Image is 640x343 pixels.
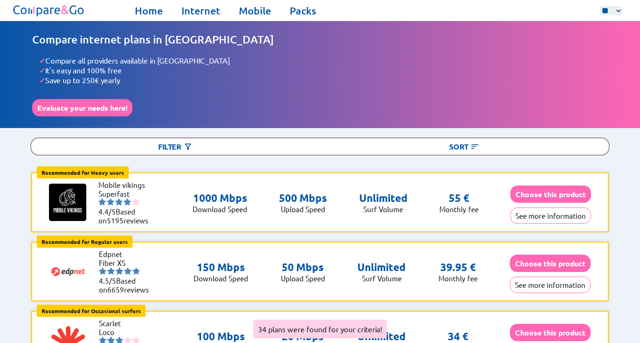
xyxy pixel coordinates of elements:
[440,261,476,274] p: 39.95 €
[49,253,87,290] img: Logo of Edpnet
[132,198,139,206] img: starnr5
[32,33,608,46] h1: Compare internet plans in [GEOGRAPHIC_DATA]
[107,216,124,225] span: 5195
[115,198,123,206] img: starnr3
[359,205,408,214] p: Surf Volume
[39,56,45,65] span: ✓
[239,4,271,17] a: Mobile
[99,328,155,336] li: Loco
[359,192,408,205] p: Unlimited
[510,324,591,341] button: Choose this product
[98,207,154,225] li: Based on reviews
[357,261,406,274] p: Unlimited
[510,255,591,272] button: Choose this product
[42,307,141,314] b: Recommended for Occasional surfers
[290,4,316,17] a: Packs
[510,280,591,289] a: See more information
[448,330,468,343] p: 34 €
[183,142,193,151] img: Button open the filtering menu
[107,285,124,294] span: 6659
[11,2,86,19] img: Logo of Compare&Go
[98,198,106,206] img: starnr1
[470,142,480,151] img: Button open the sorting menu
[39,75,608,85] li: Save up to 250€ yearly
[107,198,114,206] img: starnr2
[99,267,106,275] img: starnr1
[320,138,609,155] div: Sort
[194,261,248,274] p: 150 Mbps
[39,75,45,85] span: ✓
[357,274,406,283] p: Surf Volume
[181,4,220,17] a: Internet
[194,330,248,343] p: 100 Mbps
[31,138,320,155] div: Filter
[99,258,155,267] li: Fiber XS
[132,267,140,275] img: starnr5
[438,274,478,283] p: Monthly fee
[39,56,608,65] li: Compare all providers available in [GEOGRAPHIC_DATA]
[98,180,154,189] li: Mobile vikings
[279,192,327,205] p: 500 Mbps
[39,65,45,75] span: ✓
[124,198,131,206] img: starnr4
[124,267,132,275] img: starnr4
[449,192,469,205] p: 55 €
[49,184,86,221] img: Logo of Mobile vikings
[39,65,608,75] li: It's easy and 100% free
[193,192,247,205] p: 1000 Mbps
[99,319,155,328] li: Scarlet
[42,169,124,176] b: Recommended for Heavy users
[510,186,591,203] button: Choose this product
[32,99,132,116] button: Evaluate your needs here!
[281,261,325,274] p: 50 Mbps
[279,205,327,214] p: Upload Speed
[99,276,155,294] li: Based on reviews
[510,328,591,337] a: Choose this product
[193,205,247,214] p: Download Speed
[510,259,591,268] a: Choose this product
[510,190,591,199] a: Choose this product
[253,320,387,338] div: 34 plans were found for your criteria!
[510,211,591,220] a: See more information
[510,207,591,224] button: See more information
[98,207,116,216] span: 4.4/5
[281,274,325,283] p: Upload Speed
[135,4,163,17] a: Home
[116,267,123,275] img: starnr3
[42,238,128,245] b: Recommended for Regular users
[98,189,154,198] li: Superfast
[99,276,116,285] span: 4.5/5
[194,274,248,283] p: Download Speed
[99,250,155,258] li: Edpnet
[510,277,591,293] button: See more information
[107,267,115,275] img: starnr2
[439,205,479,214] p: Monthly fee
